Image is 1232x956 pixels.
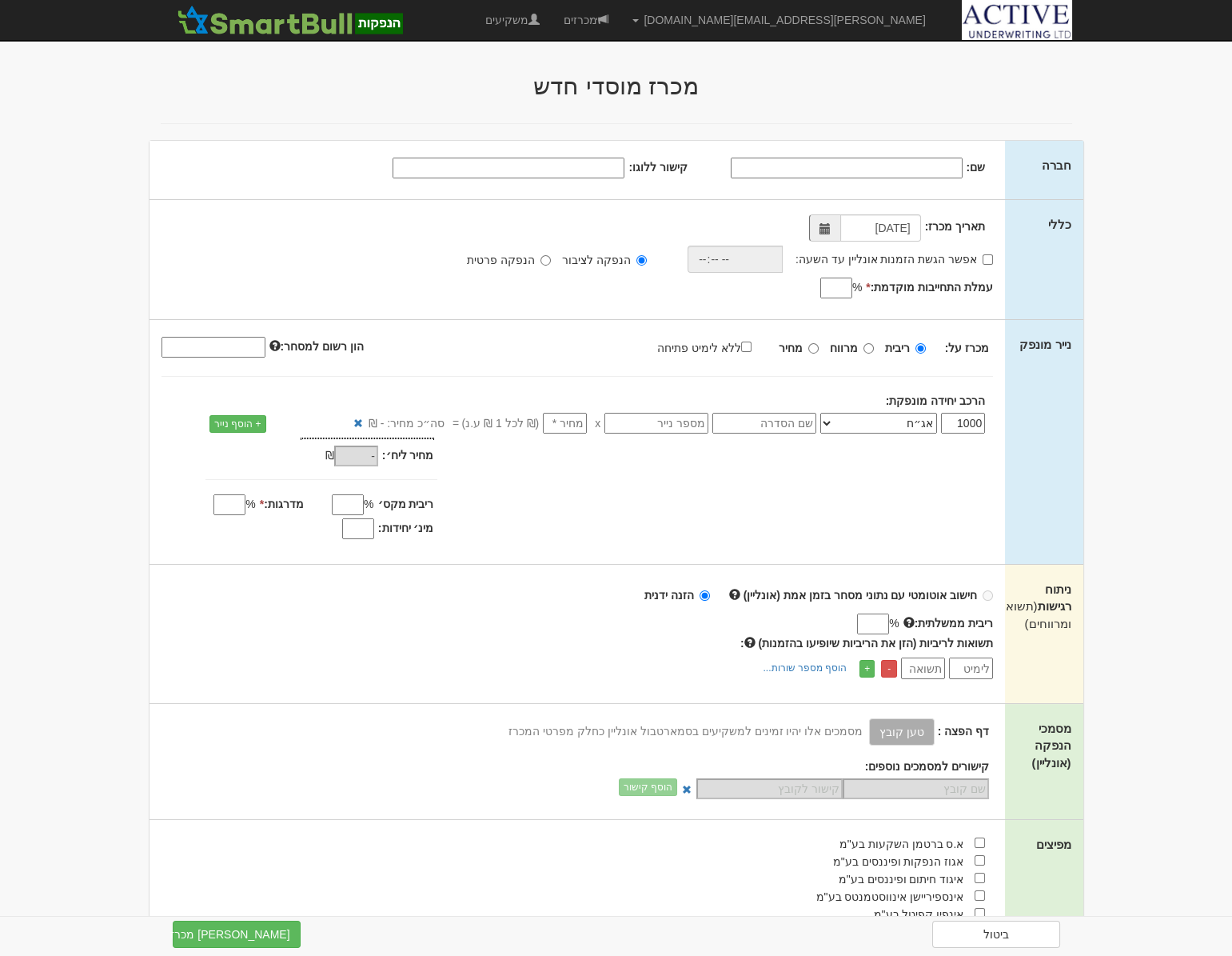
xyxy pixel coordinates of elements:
[983,590,993,601] input: חישוב אוטומטי עם נתוני מסחר בזמן אמת (אונליין)
[938,725,989,738] strong: דף הפצה :
[741,342,752,352] input: ללא לימיט פתיחה
[865,760,989,773] strong: קישורים למסמכים נוספים:
[604,413,708,434] input: מספר נייר
[1017,720,1071,771] label: מסמכי הנפקה (אונליין)
[889,615,899,631] span: %
[833,855,964,868] span: אגוז הנפקות ופיננסים בע"מ
[758,659,851,677] a: הוסף מספר שורות...
[657,338,768,356] label: ללא לימיט פתיחה
[269,338,364,354] label: הון רשום למסחר:
[839,873,964,886] span: איגוד חיתום ופיננסים בע"מ
[816,890,964,903] span: אינספיריישן אינווסטמנטס בע"מ
[378,496,434,512] label: ריבית מקס׳
[859,660,875,678] a: +
[453,415,459,431] span: =
[245,496,255,512] span: %
[863,343,874,354] input: מרווח
[945,342,990,354] strong: מכרז על:
[260,496,304,512] label: מדרגות:
[808,343,819,354] input: מחיר
[852,279,862,295] span: %
[1048,216,1071,233] label: כללי
[886,394,985,407] strong: הרכב יחידה מונפקת:
[364,496,373,512] span: %
[467,252,551,268] label: הנפקה פרטית
[644,589,694,602] strong: הזנה ידנית
[925,218,986,234] label: תאריך מכרז:
[369,415,445,431] span: סה״כ מחיר: - ₪
[1042,157,1071,174] label: חברה
[983,254,993,265] input: אפשר הגשת הזמנות אונליין עד השעה:
[949,658,993,679] input: לימיט
[595,415,600,431] span: x
[173,4,408,36] img: SmartBull Logo
[995,599,1071,630] span: (תשואות ומרווחים)
[881,660,897,678] a: -
[903,615,994,631] label: ריבית ממשלתית:
[740,635,993,651] label: :
[258,447,382,466] div: ₪
[508,725,863,738] span: מסמכים אלו יהיו זמינים למשקיעים בסמארטבול אונליין כחלק מפרטי המכרז
[866,279,993,295] label: עמלת התחייבות מוקדמת:
[901,658,945,679] input: תשואה
[932,921,1060,948] a: ביטול
[712,413,816,434] input: שם הסדרה
[915,343,926,354] input: ריבית
[839,838,964,850] span: א.ס ברטמן השקעות בע"מ
[562,252,647,268] label: הנפקה לציבור
[759,637,994,650] span: תשואות לריביות (הזן את הריביות שיופיעו בהזמנות)
[696,778,843,799] input: קישור לקובץ
[149,73,1084,99] h2: מכרז מוסדי חדש
[540,255,551,266] input: הנפקה פרטית
[636,255,647,266] input: הנפקה לציבור
[1036,836,1071,853] label: מפיצים
[543,413,587,434] input: מחיר *
[382,447,434,463] label: מחיר ליח׳:
[744,589,978,602] strong: חישוב אוטומטי עם נתוני מסחר בזמן אמת (אונליין)
[700,590,710,601] input: הזנה ידנית
[378,520,434,536] label: מינ׳ יחידות:
[1017,581,1071,632] label: ניתוח רגישות
[795,251,993,267] label: אפשר הגשת הזמנות אונליין עד השעה:
[830,342,858,354] strong: מרווח
[1019,336,1071,353] label: נייר מונפק
[628,159,688,175] label: קישור ללוגו:
[874,908,964,921] span: אינפין קפיטל בע"מ
[779,342,803,354] strong: מחיר
[209,415,266,433] a: + הוסף נייר
[885,342,910,354] strong: ריבית
[941,413,985,434] input: כמות
[967,159,986,175] label: שם:
[843,778,989,799] input: שם קובץ
[459,415,539,431] span: (₪ לכל 1 ₪ ע.נ)
[173,921,301,948] button: [PERSON_NAME] מכרז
